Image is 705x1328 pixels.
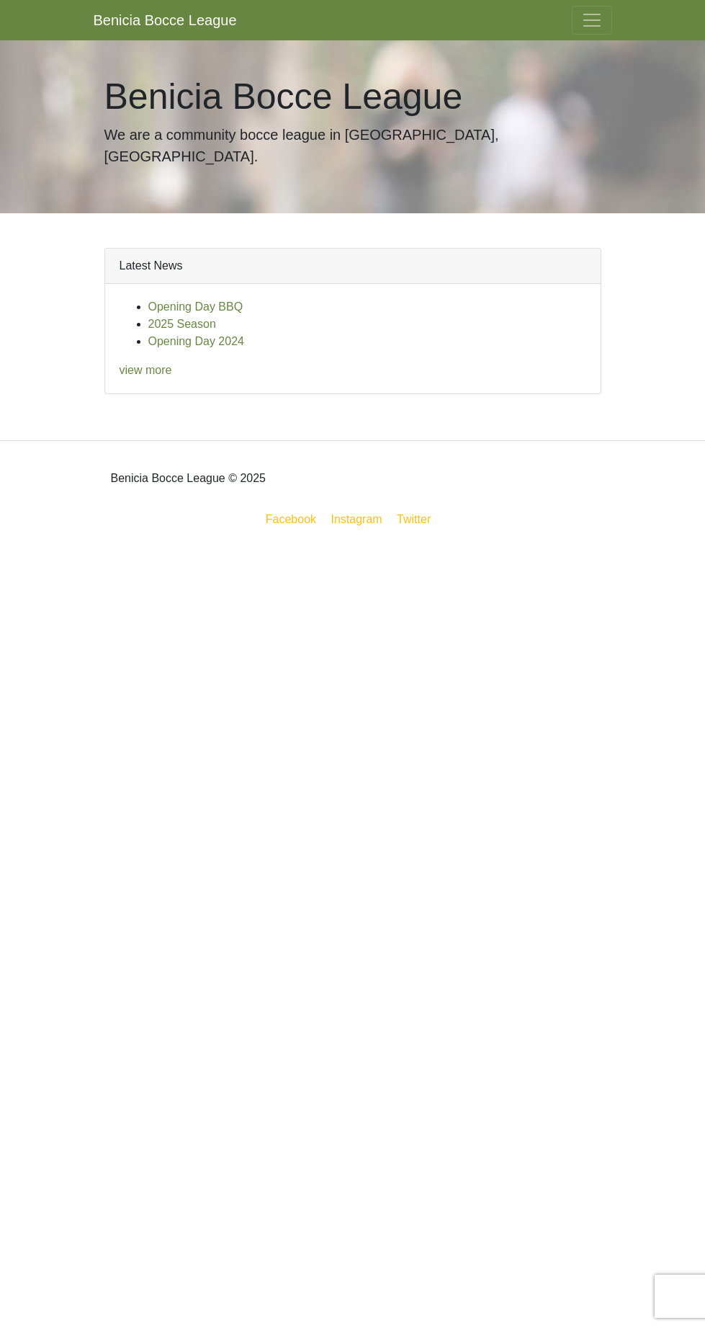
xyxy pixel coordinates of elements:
a: Benicia Bocce League [94,6,237,35]
div: Latest News [105,249,601,284]
div: Benicia Bocce League © 2025 [94,453,612,504]
a: Twitter [394,510,442,528]
a: view more [120,364,172,376]
a: 2025 Season [148,318,216,330]
a: Instagram [328,510,385,528]
a: Opening Day BBQ [148,300,243,313]
h1: Benicia Bocce League [104,75,601,118]
a: Opening Day 2024 [148,335,244,347]
a: Facebook [263,510,319,528]
p: We are a community bocce league in [GEOGRAPHIC_DATA], [GEOGRAPHIC_DATA]. [104,124,601,167]
button: Toggle navigation [572,6,612,35]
